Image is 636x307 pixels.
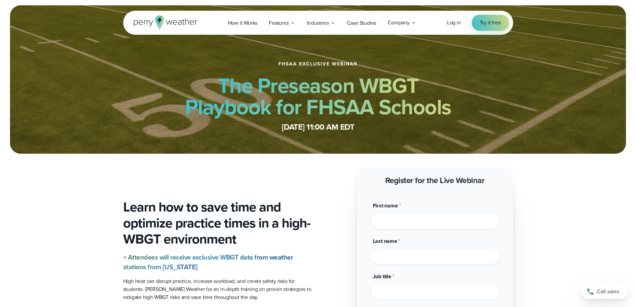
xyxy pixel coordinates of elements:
span: Call sales [597,288,619,296]
strong: [DATE] 11:00 AM EDT [282,121,355,133]
a: How it Works [222,16,263,30]
h1: FHSAA Exclusive Webinar [278,61,358,67]
p: High heat can disrupt practice, increase workload, and create safety risks for students. [PERSON_... [123,277,313,301]
span: Last name [373,237,397,245]
span: Try it free [480,19,501,27]
a: Case Studies [341,16,382,30]
a: Call sales [581,284,628,299]
span: Case Studies [347,19,377,27]
strong: + Attendees will receive exclusive WBGT data from weather stations from [US_STATE] [123,252,293,272]
span: Company [388,19,410,27]
span: First name [373,202,398,209]
span: Features [269,19,288,27]
span: How it Works [228,19,258,27]
span: Log in [447,19,461,26]
span: Job title [373,273,391,280]
a: Log in [447,19,461,27]
strong: The Preseason WBGT Playbook for FHSAA Schools [185,70,451,123]
a: Try it free [472,15,509,31]
strong: Register for the Live Webinar [385,174,485,186]
span: Industries [307,19,329,27]
h3: Learn how to save time and optimize practice times in a high-WBGT environment [123,199,313,247]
